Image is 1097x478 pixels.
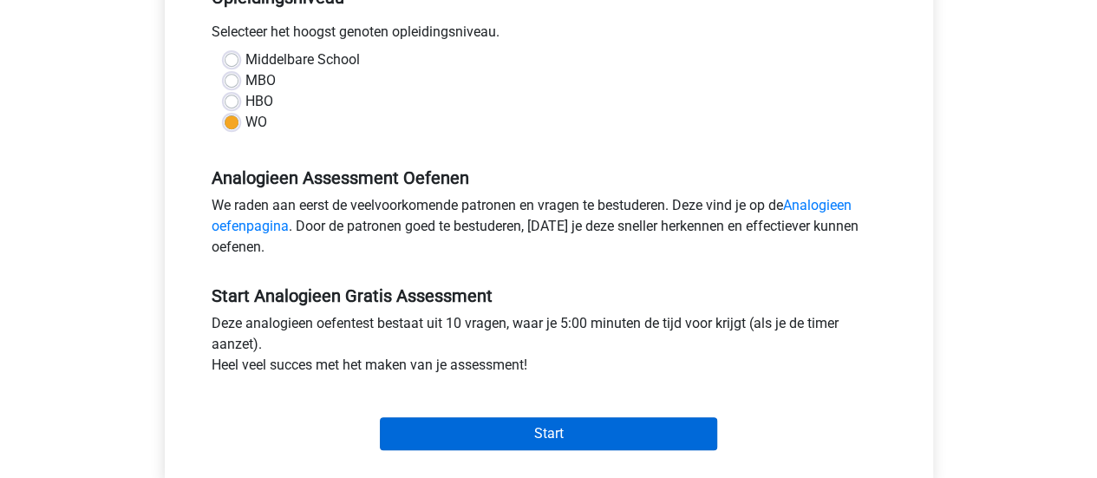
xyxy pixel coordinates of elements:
label: Middelbare School [245,49,360,70]
input: Start [380,417,717,450]
div: We raden aan eerst de veelvoorkomende patronen en vragen te bestuderen. Deze vind je op de . Door... [199,195,899,265]
label: MBO [245,70,276,91]
label: HBO [245,91,273,112]
h5: Analogieen Assessment Oefenen [212,167,886,188]
div: Deze analogieen oefentest bestaat uit 10 vragen, waar je 5:00 minuten de tijd voor krijgt (als je... [199,313,899,383]
div: Selecteer het hoogst genoten opleidingsniveau. [199,22,899,49]
label: WO [245,112,267,133]
h5: Start Analogieen Gratis Assessment [212,285,886,306]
